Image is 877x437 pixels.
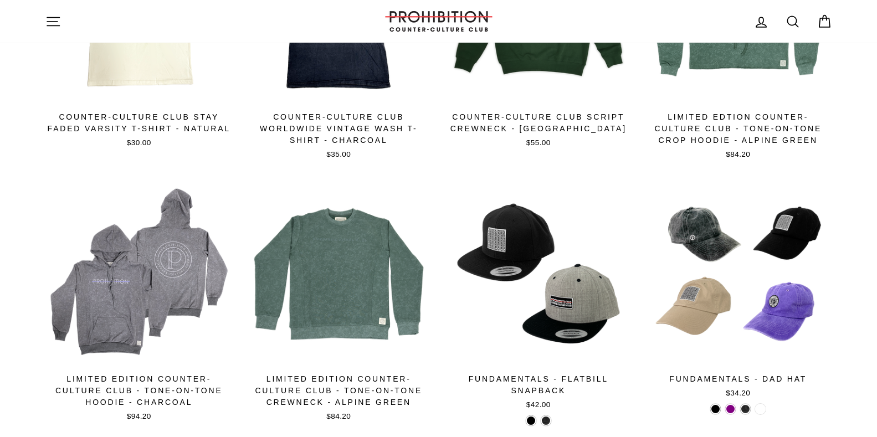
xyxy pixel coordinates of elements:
[45,137,233,148] div: $30.00
[445,180,633,414] a: FUNDAMENTALS - FLATBILL SNAPBACK$42.00
[45,411,233,422] div: $94.20
[644,149,832,160] div: $84.20
[445,373,633,397] div: FUNDAMENTALS - FLATBILL SNAPBACK
[245,180,433,425] a: LIMITED EDITION COUNTER-CULTURE CLUB - TONE-ON-TONE CREWNECK - ALPINE GREEN$84.20
[45,373,233,408] div: LIMITED EDITION COUNTER-CULTURE CLUB - TONE-ON-TONE HOODIE - CHARCOAL
[245,149,433,160] div: $35.00
[45,111,233,135] div: Counter-Culture Club Stay Faded Varsity T-Shirt - Natural
[644,373,832,385] div: FUNDAMENTALS - DAD HAT
[644,180,832,402] a: FUNDAMENTALS - DAD HAT$34.20
[644,111,832,146] div: LIMITED EDTION COUNTER-CULTURE CLUB - TONE-ON-TONE CROP HOODIE - ALPINE GREEN
[45,180,233,425] a: LIMITED EDITION COUNTER-CULTURE CLUB - TONE-ON-TONE HOODIE - CHARCOAL$94.20
[245,111,433,146] div: Counter-Culture Club Worldwide Vintage Wash T-Shirt - Charcoal
[445,137,633,148] div: $55.00
[445,111,633,135] div: Counter-Culture Club Script Crewneck - [GEOGRAPHIC_DATA]
[445,399,633,410] div: $42.00
[245,373,433,408] div: LIMITED EDITION COUNTER-CULTURE CLUB - TONE-ON-TONE CREWNECK - ALPINE GREEN
[383,11,494,32] img: PROHIBITION COUNTER-CULTURE CLUB
[644,388,832,399] div: $34.20
[245,411,433,422] div: $84.20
